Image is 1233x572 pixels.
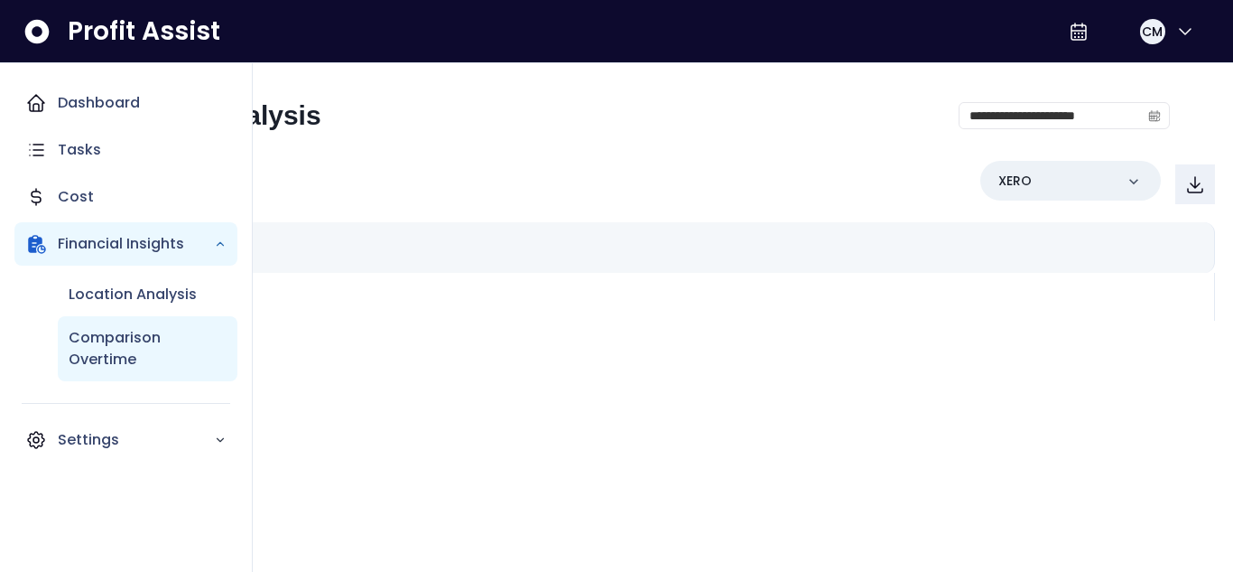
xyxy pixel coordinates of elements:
[69,284,197,305] p: Location Analysis
[1148,109,1161,122] svg: calendar
[68,15,220,48] span: Profit Assist
[58,92,140,114] p: Dashboard
[1142,23,1163,41] span: CM
[58,186,94,208] p: Cost
[69,327,227,370] p: Comparison Overtime
[58,139,101,161] p: Tasks
[998,172,1032,191] p: XERO
[105,287,1200,306] p: No data available
[58,429,214,451] p: Settings
[58,233,214,255] p: Financial Insights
